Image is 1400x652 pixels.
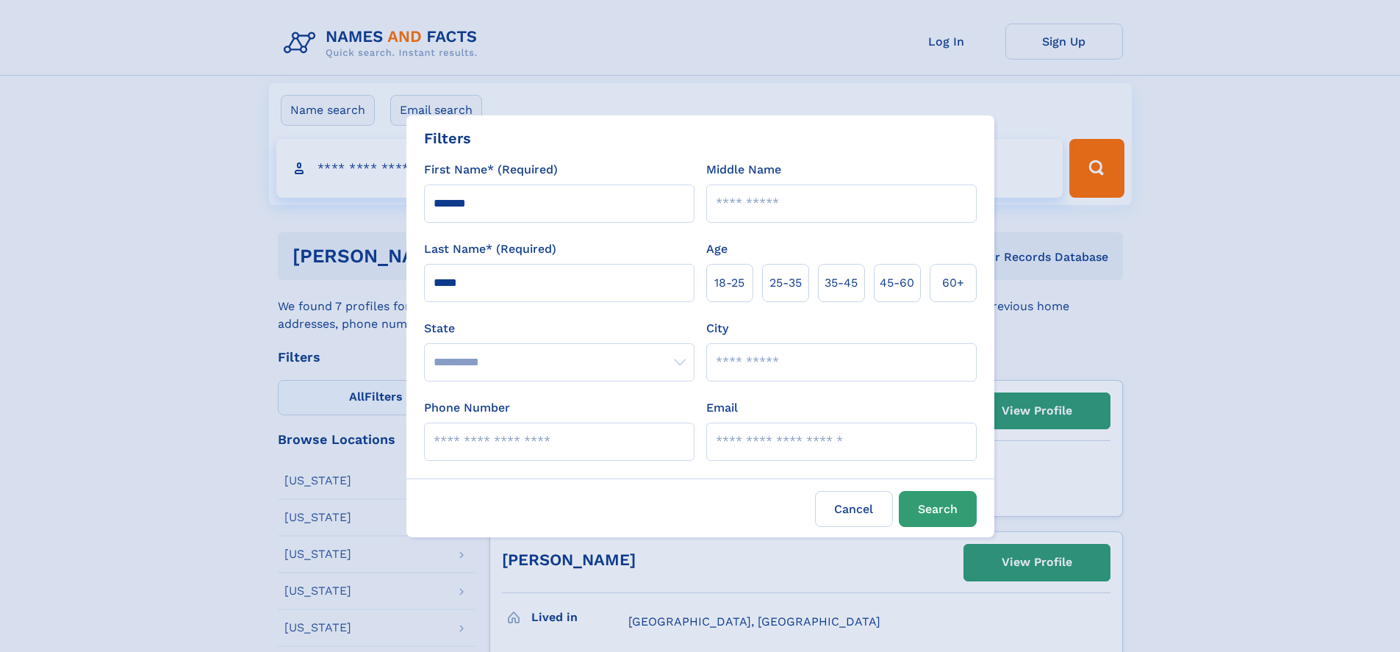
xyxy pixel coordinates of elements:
span: 60+ [942,274,964,292]
label: First Name* (Required) [424,161,558,179]
span: 25‑35 [769,274,802,292]
label: Age [706,240,728,258]
label: Middle Name [706,161,781,179]
label: City [706,320,728,337]
label: Phone Number [424,399,510,417]
label: State [424,320,694,337]
span: 45‑60 [880,274,914,292]
label: Email [706,399,738,417]
span: 18‑25 [714,274,744,292]
div: Filters [424,127,471,149]
label: Cancel [815,491,893,527]
label: Last Name* (Required) [424,240,556,258]
span: 35‑45 [825,274,858,292]
button: Search [899,491,977,527]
